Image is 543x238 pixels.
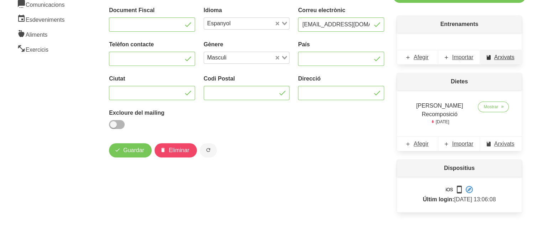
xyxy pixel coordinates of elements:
[480,50,522,64] a: Arxivats
[298,74,384,83] label: Direcció
[452,140,474,148] span: Importar
[204,40,290,49] label: Gènere
[397,50,439,64] a: Afegir
[494,140,515,148] span: Arxivats
[276,21,279,26] button: Clear Selected
[109,6,195,15] label: Document Fiscal
[414,140,429,148] span: Afegir
[13,11,71,26] a: Esdeveniments
[155,143,197,157] button: Eliminar
[406,99,474,128] td: [PERSON_NAME] Recomposició
[109,109,195,117] label: Excloure del mailing
[397,73,522,90] p: Dietes
[298,6,384,15] label: Correu electrònic
[123,146,144,155] span: Guardar
[204,52,290,64] div: Search for option
[169,146,189,155] span: Eliminar
[406,185,513,204] p: [DATE] 13:06:08
[438,50,480,64] a: Importar
[397,160,522,177] p: Dispositius
[438,137,480,151] a: Importar
[397,137,439,151] a: Afegir
[452,53,474,62] span: Importar
[484,104,498,110] span: Mostrar
[204,17,290,30] div: Search for option
[480,137,522,151] a: Arxivats
[13,26,71,41] a: Aliments
[109,40,195,49] label: Telèfon contacte
[397,16,522,33] p: Entrenaments
[205,19,233,28] span: Espanyol
[414,53,429,62] span: Afegir
[13,41,71,56] a: Exercicis
[478,102,509,112] a: Mostrar
[276,55,279,61] button: Clear Selected
[494,53,515,62] span: Arxivats
[410,119,470,125] p: [DATE]
[109,74,195,83] label: Ciutat
[233,19,274,28] input: Search for option
[204,6,290,15] label: Idioma
[205,53,228,62] span: Masculi
[109,143,152,157] button: Guardar
[204,74,290,83] label: Codi Postal
[229,53,274,62] input: Search for option
[298,40,384,49] label: País
[423,196,454,202] strong: Últim login:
